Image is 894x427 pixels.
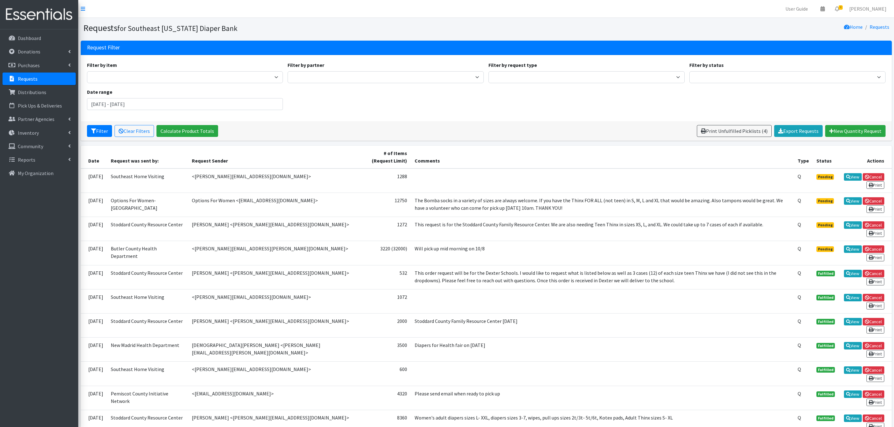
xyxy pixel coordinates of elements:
[863,197,884,205] a: Cancel
[3,59,76,72] a: Purchases
[360,386,411,410] td: 4320
[188,386,360,410] td: <[EMAIL_ADDRESS][DOMAIN_NAME]>
[863,390,884,398] a: Cancel
[360,241,411,265] td: 3220 (32000)
[360,313,411,337] td: 2000
[18,76,38,82] p: Requests
[288,61,324,69] label: Filter by partner
[863,318,884,325] a: Cancel
[3,45,76,58] a: Donations
[411,313,794,337] td: Stoddard County Family Resource Center [DATE]
[188,168,360,193] td: <[PERSON_NAME][EMAIL_ADDRESS][DOMAIN_NAME]>
[81,386,107,410] td: [DATE]
[411,338,794,362] td: Diapers for Health fair on [DATE]
[107,168,188,193] td: Southeast Home Visiting
[411,386,794,410] td: Please send email when ready to pick up
[798,390,801,397] abbr: Quantity
[866,399,884,406] a: Print
[81,313,107,337] td: [DATE]
[816,295,835,300] span: Fulfilled
[81,289,107,313] td: [DATE]
[798,366,801,372] abbr: Quantity
[863,245,884,253] a: Cancel
[3,32,76,44] a: Dashboard
[689,61,724,69] label: Filter by status
[3,99,76,112] a: Pick Ups & Deliveries
[3,167,76,179] a: My Organization
[866,350,884,358] a: Print
[18,116,54,122] p: Partner Agencies
[81,217,107,241] td: [DATE]
[863,294,884,301] a: Cancel
[188,146,360,168] th: Request Sender
[18,157,35,163] p: Reports
[798,173,801,179] abbr: Quantity
[863,221,884,229] a: Cancel
[816,415,835,421] span: Fulfilled
[816,222,834,228] span: Pending
[115,125,154,137] a: Clear Filters
[816,343,835,349] span: Fulfilled
[863,414,884,422] a: Cancel
[81,168,107,193] td: [DATE]
[87,61,117,69] label: Filter by item
[360,168,411,193] td: 1288
[816,271,835,276] span: Fulfilled
[816,391,835,397] span: Fulfilled
[870,24,889,30] a: Requests
[18,103,62,109] p: Pick Ups & Deliveries
[87,98,283,110] input: January 1, 2011 - December 31, 2011
[866,278,884,285] a: Print
[360,265,411,289] td: 532
[866,205,884,213] a: Print
[81,362,107,386] td: [DATE]
[107,313,188,337] td: Stoddard County Resource Center
[156,125,218,137] a: Calculate Product Totals
[188,313,360,337] td: [PERSON_NAME] <[PERSON_NAME][EMAIL_ADDRESS][DOMAIN_NAME]>
[863,270,884,277] a: Cancel
[107,362,188,386] td: Southeast Home Visiting
[816,367,835,373] span: Fulfilled
[18,62,40,68] p: Purchases
[844,414,862,422] a: View
[3,86,76,98] a: Distributions
[360,217,411,241] td: 1272
[81,241,107,265] td: [DATE]
[774,125,823,137] a: Export Requests
[411,146,794,168] th: Comments
[3,140,76,153] a: Community
[816,319,835,324] span: Fulfilled
[3,4,76,25] img: HumanEssentials
[87,44,120,51] h3: Request Filter
[18,130,39,136] p: Inventory
[866,326,884,334] a: Print
[866,374,884,382] a: Print
[844,197,862,205] a: View
[844,294,862,301] a: View
[188,193,360,217] td: Options For Women <[EMAIL_ADDRESS][DOMAIN_NAME]>
[360,362,411,386] td: 600
[188,362,360,386] td: <[PERSON_NAME][EMAIL_ADDRESS][DOMAIN_NAME]>
[107,146,188,168] th: Request was sent by:
[830,3,844,15] a: 4
[798,221,801,228] abbr: Quantity
[798,245,801,252] abbr: Quantity
[844,173,862,181] a: View
[188,265,360,289] td: [PERSON_NAME] <[PERSON_NAME][EMAIL_ADDRESS][DOMAIN_NAME]>
[360,338,411,362] td: 3500
[107,289,188,313] td: Southeast Home Visiting
[866,181,884,189] a: Print
[188,289,360,313] td: <[PERSON_NAME][EMAIL_ADDRESS][DOMAIN_NAME]>
[825,125,886,137] a: New Quantity Request
[3,113,76,125] a: Partner Agencies
[798,342,801,348] abbr: Quantity
[107,386,188,410] td: Pemiscot County Initiative Network
[18,170,54,176] p: My Organization
[107,338,188,362] td: New Madrid Health Department
[816,246,834,252] span: Pending
[107,265,188,289] td: Stoddard County Resource Center
[780,3,813,15] a: User Guide
[188,338,360,362] td: [DEMOGRAPHIC_DATA][PERSON_NAME] <[PERSON_NAME][EMAIL_ADDRESS][PERSON_NAME][DOMAIN_NAME]>
[844,221,862,229] a: View
[411,193,794,217] td: The Bomba socks in a variety of sizes are always welcome. If you have the Thinx FOR ALL (not teen...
